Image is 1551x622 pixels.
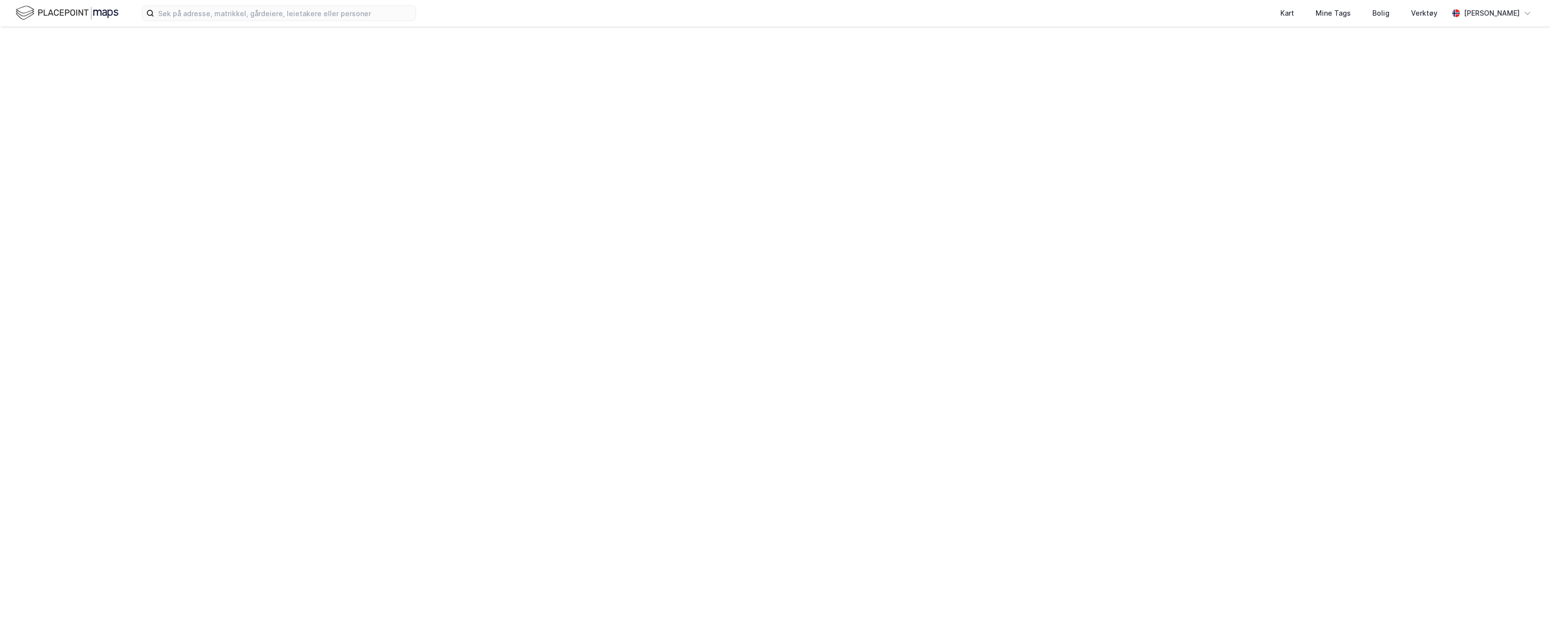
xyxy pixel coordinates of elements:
div: Mine Tags [1316,7,1351,19]
div: Bolig [1372,7,1389,19]
img: logo.f888ab2527a4732fd821a326f86c7f29.svg [16,4,118,22]
div: [PERSON_NAME] [1464,7,1520,19]
input: Søk på adresse, matrikkel, gårdeiere, leietakere eller personer [154,6,416,21]
div: Kart [1280,7,1294,19]
iframe: Chat Widget [1502,575,1551,622]
div: Verktøy [1411,7,1437,19]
